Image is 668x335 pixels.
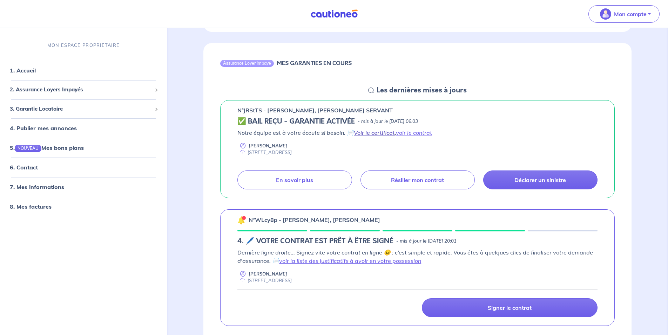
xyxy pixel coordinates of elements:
p: Signer le contrat [488,304,532,311]
div: 2. Assurance Loyers Impayés [3,83,164,97]
div: 6. Contact [3,160,164,174]
a: En savoir plus [237,170,352,189]
div: 8. Mes factures [3,200,164,214]
a: 1. Accueil [10,67,36,74]
div: state: SIGNING-CONTRACT-IN-PROGRESS, Context: LESS-THAN-20-DAYS,NO-CERTIFICATE,RELATIONSHIP,LESSO... [237,237,598,245]
p: Dernière ligne droite... Signez vite votre contrat en ligne 😉 : c’est simple et rapide. Vous êtes... [237,248,598,265]
p: n°WLcy8p - [PERSON_NAME], [PERSON_NAME] [249,216,380,224]
h5: 4. 🖊️ VOTRE CONTRAT EST PRÊT À ÊTRE SIGNÉ [237,237,393,245]
p: MON ESPACE PROPRIÉTAIRE [47,42,120,49]
a: 8. Mes factures [10,203,52,210]
p: n°JRStTS - [PERSON_NAME], [PERSON_NAME] SERVANT [237,106,393,114]
div: 3. Garantie Locataire [3,102,164,116]
a: 6. Contact [10,164,38,171]
p: Résilier mon contrat [391,176,444,183]
button: illu_account_valid_menu.svgMon compte [588,5,660,23]
a: voir la liste des justificatifs à avoir en votre possession [279,257,421,264]
h5: ✅ BAIL REÇU - GARANTIE ACTIVÉE [237,117,355,126]
img: Cautioneo [308,9,360,18]
a: Voir le certificat [354,129,395,136]
img: 🔔 [237,216,246,224]
a: 7. Mes informations [10,183,64,190]
a: Résilier mon contrat [360,170,475,189]
div: 7. Mes informations [3,180,164,194]
div: state: CONTRACT-VALIDATED, Context: NEW,MAYBE-CERTIFICATE,RELATIONSHIP,LESSOR-DOCUMENTS [237,117,598,126]
p: [PERSON_NAME] [249,142,287,149]
p: [PERSON_NAME] [249,271,287,277]
div: 4. Publier mes annonces [3,121,164,135]
p: - mis à jour le [DATE] 06:03 [358,118,418,125]
p: - mis à jour le [DATE] 20:01 [396,238,457,245]
div: [STREET_ADDRESS] [237,277,292,284]
p: En savoir plus [276,176,313,183]
div: 5.NOUVEAUMes bons plans [3,141,164,155]
h5: Les dernières mises à jours [377,86,467,95]
a: voir le contrat [396,129,432,136]
a: Signer le contrat [422,298,598,317]
div: [STREET_ADDRESS] [237,149,292,156]
p: Déclarer un sinistre [514,176,566,183]
a: Déclarer un sinistre [483,170,598,189]
a: 5.NOUVEAUMes bons plans [10,144,84,151]
p: Notre équipe est à votre écoute si besoin. 📄 , [237,128,598,137]
p: Mon compte [614,10,647,18]
a: 4. Publier mes annonces [10,125,77,132]
img: illu_account_valid_menu.svg [600,8,611,20]
h6: MES GARANTIES EN COURS [277,60,352,67]
div: 1. Accueil [3,63,164,77]
div: Assurance Loyer Impayé [220,60,274,67]
span: 3. Garantie Locataire [10,105,152,113]
span: 2. Assurance Loyers Impayés [10,86,152,94]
